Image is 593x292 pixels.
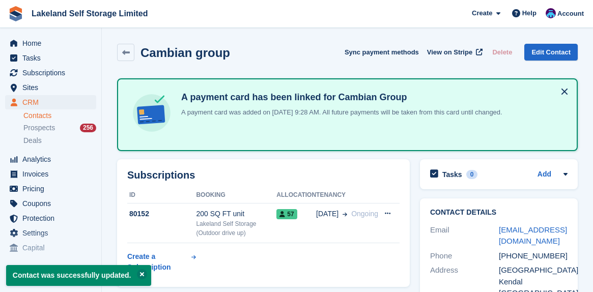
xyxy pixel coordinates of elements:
span: [DATE] [316,209,338,219]
div: Lakeland Self Storage (Outdoor drive up) [196,219,276,238]
div: Kendal [499,276,568,288]
div: 80152 [127,209,196,219]
h2: Cambian group [140,46,230,60]
h2: Contact Details [430,209,568,217]
a: Prospects 256 [23,123,96,133]
div: 200 SQ FT unit [196,209,276,219]
span: Subscriptions [22,66,83,80]
th: Booking [196,187,276,203]
span: Deals [23,136,42,145]
span: Settings [22,226,83,240]
a: menu [5,36,96,50]
h4: A payment card has been linked for Cambian Group [177,92,502,103]
a: Lakeland Self Storage Limited [27,5,152,22]
th: Allocation [276,187,316,203]
span: Analytics [22,152,83,166]
a: menu [5,167,96,181]
div: Create a Subscription [127,251,189,273]
div: Phone [430,250,499,262]
div: Email [430,224,499,247]
span: Help [522,8,536,18]
p: A payment card was added on [DATE] 9:28 AM. All future payments will be taken from this card unti... [177,107,502,118]
div: 0 [466,170,478,179]
div: [GEOGRAPHIC_DATA] [499,265,568,276]
span: Ongoing [351,210,378,218]
a: menu [5,80,96,95]
a: menu [5,182,96,196]
a: menu [5,196,96,211]
span: Capital [22,241,83,255]
p: Contact was successfully updated. [6,265,151,286]
h2: Subscriptions [127,169,400,181]
h2: Tasks [442,170,462,179]
span: Tasks [22,51,83,65]
a: Contacts [23,111,96,121]
img: card-linked-ebf98d0992dc2aeb22e95c0e3c79077019eb2392cfd83c6a337811c24bc77127.svg [130,92,173,134]
a: menu [5,51,96,65]
img: stora-icon-8386f47178a22dfd0bd8f6a31ec36ba5ce8667c1dd55bd0f319d3a0aa187defe.svg [8,6,23,21]
a: Add [538,169,551,181]
span: Home [22,36,83,50]
a: [EMAIL_ADDRESS][DOMAIN_NAME] [499,225,567,246]
a: menu [5,66,96,80]
a: Create a Subscription [127,247,196,277]
span: View on Stripe [427,47,472,57]
button: Delete [488,44,516,61]
span: Create [472,8,492,18]
span: Prospects [23,123,55,133]
span: Pricing [22,182,83,196]
span: Invoices [22,167,83,181]
a: Edit Contact [524,44,578,61]
a: menu [5,95,96,109]
button: Sync payment methods [345,44,419,61]
th: Tenancy [316,187,378,203]
th: ID [127,187,196,203]
div: 256 [80,124,96,132]
span: Sites [22,80,83,95]
a: menu [5,152,96,166]
span: Protection [22,211,83,225]
a: View on Stripe [423,44,485,61]
div: [PHONE_NUMBER] [499,250,568,262]
a: menu [5,211,96,225]
span: Coupons [22,196,83,211]
span: Account [557,9,584,19]
a: menu [5,241,96,255]
img: David Dickson [546,8,556,18]
a: menu [5,226,96,240]
span: CRM [22,95,83,109]
a: Deals [23,135,96,146]
span: 57 [276,209,297,219]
